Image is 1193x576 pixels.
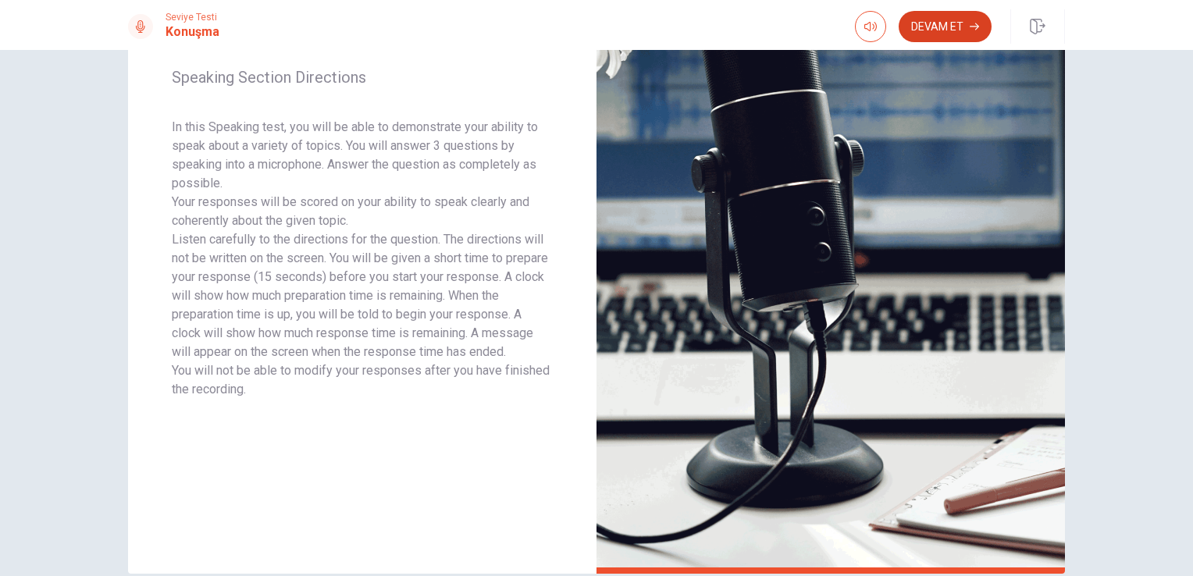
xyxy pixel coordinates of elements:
span: Speaking Section Directions [172,68,553,87]
p: Your responses will be scored on your ability to speak clearly and coherently about the given topic. [172,193,553,230]
button: Devam Et [899,11,992,42]
p: In this Speaking test, you will be able to demonstrate your ability to speak about a variety of t... [172,118,553,193]
p: Listen carefully to the directions for the question. The directions will not be written on the sc... [172,230,553,361]
p: You will not be able to modify your responses after you have finished the recording. [172,361,553,399]
h1: Konuşma [166,23,219,41]
span: Seviye Testi [166,12,219,23]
